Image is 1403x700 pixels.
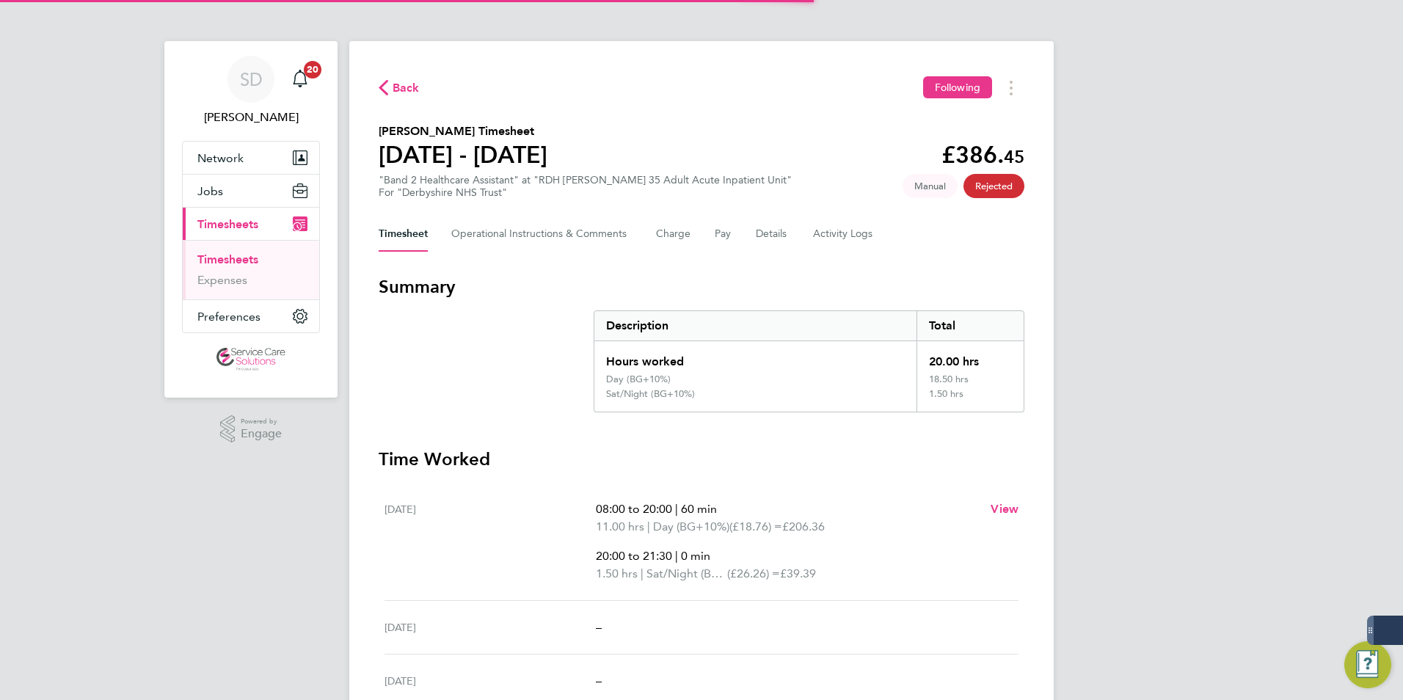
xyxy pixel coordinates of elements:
span: View [991,502,1018,516]
span: | [675,502,678,516]
nav: Main navigation [164,41,338,398]
span: 45 [1004,146,1024,167]
span: Day (BG+10%) [653,518,729,536]
div: Hours worked [594,341,916,373]
div: "Band 2 Healthcare Assistant" at "RDH [PERSON_NAME] 35 Adult Acute Inpatient Unit" [379,174,792,199]
button: Timesheet [379,216,428,252]
button: Operational Instructions & Comments [451,216,633,252]
span: This timesheet has been rejected. [963,174,1024,198]
span: (£26.26) = [727,566,780,580]
span: Powered by [241,415,282,428]
span: Samantha Dix [182,109,320,126]
button: Following [923,76,992,98]
span: Timesheets [197,217,258,231]
div: [DATE] [385,619,596,636]
span: This timesheet was manually created. [903,174,958,198]
div: 20.00 hrs [916,341,1024,373]
span: £39.39 [780,566,816,580]
button: Jobs [183,175,319,207]
h3: Time Worked [379,448,1024,471]
h3: Summary [379,275,1024,299]
h2: [PERSON_NAME] Timesheet [379,123,547,140]
button: Timesheets [183,208,319,240]
span: 20:00 to 21:30 [596,549,672,563]
span: 08:00 to 20:00 [596,502,672,516]
button: Back [379,79,420,97]
button: Pay [715,216,732,252]
span: 60 min [681,502,717,516]
div: Summary [594,310,1024,412]
div: Description [594,311,916,340]
a: View [991,500,1018,518]
span: 1.50 hrs [596,566,638,580]
a: Powered byEngage [220,415,283,443]
a: Go to home page [182,348,320,371]
div: [DATE] [385,500,596,583]
div: 18.50 hrs [916,373,1024,388]
a: SD[PERSON_NAME] [182,56,320,126]
div: Sat/Night (BG+10%) [606,388,695,400]
div: For "Derbyshire NHS Trust" [379,186,792,199]
span: SD [240,70,263,89]
span: Following [935,81,980,94]
span: – [596,674,602,688]
button: Preferences [183,300,319,332]
span: Network [197,151,244,165]
button: Charge [656,216,691,252]
span: Sat/Night (BG+10%) [646,565,727,583]
button: Timesheets Menu [998,76,1024,99]
button: Engage Resource Center [1344,641,1391,688]
span: | [641,566,644,580]
div: Total [916,311,1024,340]
span: 0 min [681,549,710,563]
img: servicecare-logo-retina.png [216,348,285,371]
span: Back [393,79,420,97]
span: £206.36 [782,519,825,533]
span: Jobs [197,184,223,198]
div: [DATE] [385,672,596,690]
a: 20 [285,56,315,103]
span: | [647,519,650,533]
div: Day (BG+10%) [606,373,671,385]
span: Engage [241,428,282,440]
div: 1.50 hrs [916,388,1024,412]
button: Activity Logs [813,216,875,252]
button: Network [183,142,319,174]
span: Preferences [197,310,260,324]
app-decimal: £386. [941,141,1024,169]
span: 11.00 hrs [596,519,644,533]
button: Details [756,216,790,252]
span: (£18.76) = [729,519,782,533]
h1: [DATE] - [DATE] [379,140,547,169]
div: Timesheets [183,240,319,299]
a: Expenses [197,273,247,287]
a: Timesheets [197,252,258,266]
span: – [596,620,602,634]
span: | [675,549,678,563]
span: 20 [304,61,321,79]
